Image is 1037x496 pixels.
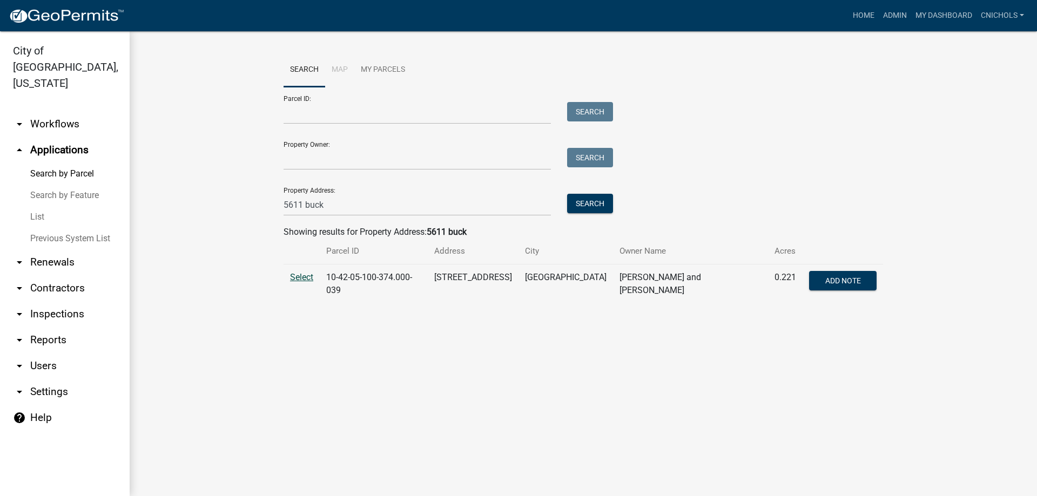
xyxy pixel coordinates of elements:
[849,5,879,26] a: Home
[518,264,613,304] td: [GEOGRAPHIC_DATA]
[518,239,613,264] th: City
[613,264,768,304] td: [PERSON_NAME] and [PERSON_NAME]
[879,5,911,26] a: Admin
[567,148,613,167] button: Search
[13,359,26,372] i: arrow_drop_down
[13,334,26,346] i: arrow_drop_down
[13,144,26,157] i: arrow_drop_up
[354,53,412,87] a: My Parcels
[567,102,613,121] button: Search
[13,282,26,295] i: arrow_drop_down
[13,385,26,398] i: arrow_drop_down
[567,194,613,213] button: Search
[977,5,1028,26] a: cnichols
[768,239,803,264] th: Acres
[320,264,428,304] td: 10-42-05-100-374.000-039
[290,272,313,282] a: Select
[768,264,803,304] td: 0.221
[320,239,428,264] th: Parcel ID
[427,227,467,237] strong: 5611 buck
[13,308,26,321] i: arrow_drop_down
[13,256,26,269] i: arrow_drop_down
[428,264,518,304] td: [STREET_ADDRESS]
[809,271,877,290] button: Add Note
[613,239,768,264] th: Owner Name
[284,53,325,87] a: Search
[911,5,977,26] a: My Dashboard
[13,411,26,424] i: help
[284,226,883,239] div: Showing results for Property Address:
[428,239,518,264] th: Address
[825,276,860,285] span: Add Note
[13,118,26,131] i: arrow_drop_down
